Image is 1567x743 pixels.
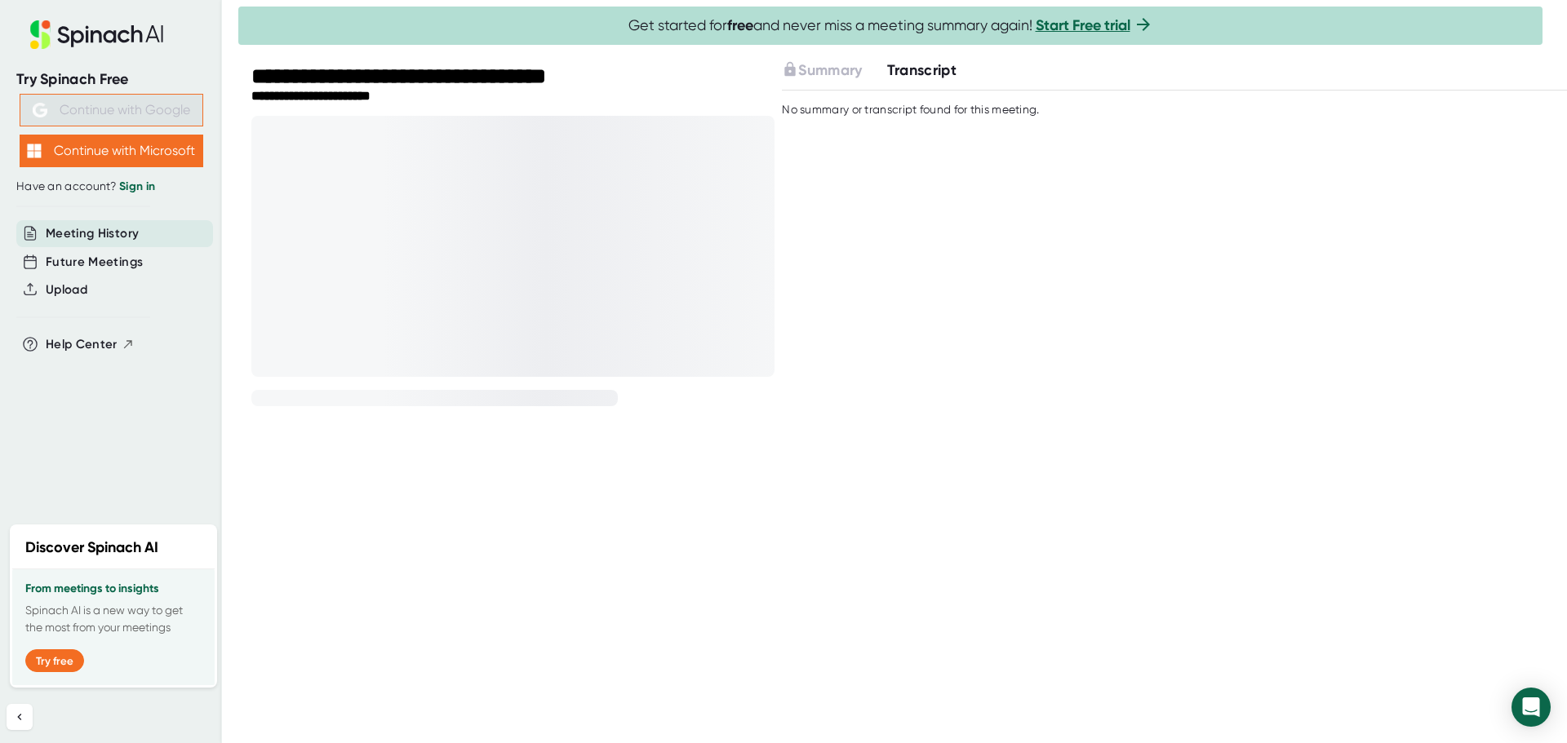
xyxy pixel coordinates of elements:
h3: From meetings to insights [25,582,202,595]
button: Help Center [46,335,135,354]
div: Open Intercom Messenger [1512,688,1551,727]
a: Start Free trial [1036,16,1130,34]
span: Transcript [887,61,957,79]
span: Help Center [46,335,118,354]
div: Try Spinach Free [16,70,206,89]
div: Have an account? [16,179,206,194]
a: Sign in [119,179,155,193]
span: Summary [798,61,862,79]
button: Collapse sidebar [7,704,33,730]
div: Upgrade to access [782,60,886,82]
button: Continue with Microsoft [20,135,203,167]
button: Try free [25,649,84,672]
div: No summary or transcript found for this meeting. [782,103,1039,117]
button: Continue with Google [20,94,203,126]
img: Aehbyd4JwY73AAAAAElFTkSuQmCC [33,103,47,117]
button: Upload [46,281,87,299]
h2: Discover Spinach AI [25,537,158,559]
b: free [727,16,753,34]
span: Get started for and never miss a meeting summary again! [628,16,1153,35]
p: Spinach AI is a new way to get the most from your meetings [25,602,202,636]
button: Future Meetings [46,253,143,272]
button: Transcript [887,60,957,82]
button: Summary [782,60,862,82]
button: Meeting History [46,224,139,243]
